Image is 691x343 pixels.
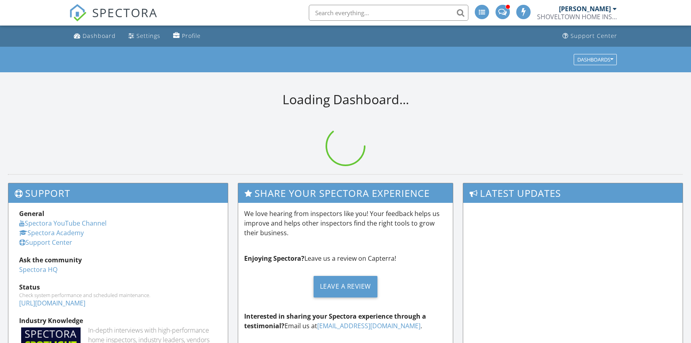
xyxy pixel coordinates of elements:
div: Status [19,282,217,292]
a: Support Center [19,238,72,247]
strong: Enjoying Spectora? [244,254,304,263]
a: Settings [125,29,164,44]
a: Support Center [559,29,620,44]
div: Leave a Review [314,276,377,297]
div: Ask the community [19,255,217,265]
a: Dashboard [71,29,119,44]
a: Spectora Academy [19,228,84,237]
div: Settings [136,32,160,40]
input: Search everything... [309,5,468,21]
a: Spectora YouTube Channel [19,219,107,228]
h3: Latest Updates [463,183,683,203]
div: [PERSON_NAME] [559,5,611,13]
a: Spectora HQ [19,265,57,274]
div: Support Center [571,32,617,40]
a: Profile [170,29,204,44]
h3: Support [8,183,228,203]
div: Industry Knowledge [19,316,217,325]
span: SPECTORA [92,4,158,21]
button: Dashboards [574,54,617,65]
p: Email us at . [244,311,447,331]
div: Profile [182,32,201,40]
a: Leave a Review [244,270,447,303]
strong: Interested in sharing your Spectora experience through a testimonial? [244,312,426,330]
a: [URL][DOMAIN_NAME] [19,299,85,307]
div: SHOVELTOWN HOME INSPECTIONS LLC [537,13,617,21]
strong: General [19,209,44,218]
div: Dashboards [577,57,613,62]
div: Check system performance and scheduled maintenance. [19,292,217,298]
div: Dashboard [83,32,116,40]
img: The Best Home Inspection Software - Spectora [69,4,87,22]
a: SPECTORA [69,11,158,28]
a: [EMAIL_ADDRESS][DOMAIN_NAME] [317,321,421,330]
h3: Share Your Spectora Experience [238,183,453,203]
p: Leave us a review on Capterra! [244,254,447,263]
p: We love hearing from inspectors like you! Your feedback helps us improve and helps other inspecto... [244,209,447,238]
